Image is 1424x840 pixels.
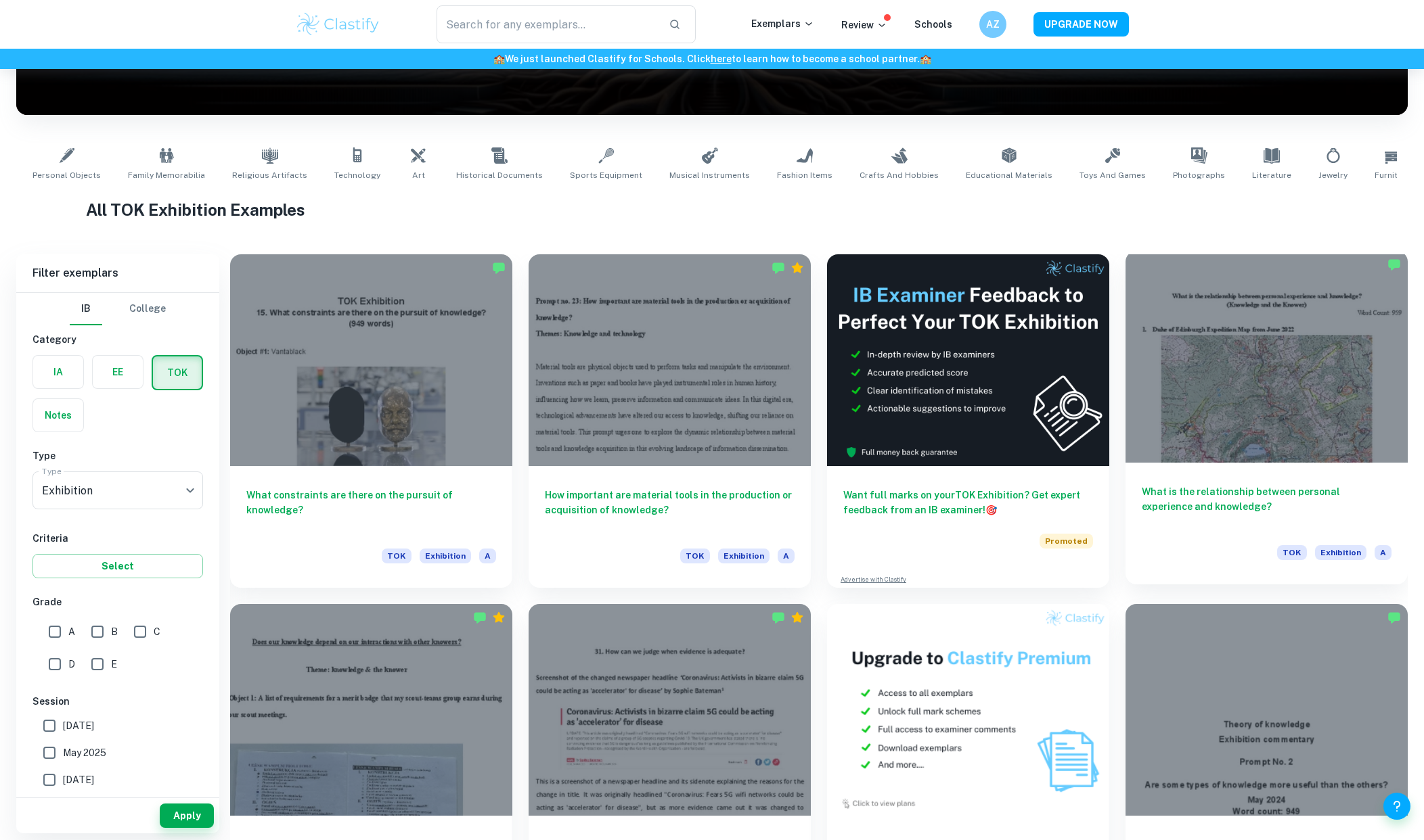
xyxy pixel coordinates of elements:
button: IA [33,356,83,388]
span: Literature [1252,169,1291,181]
a: Schools [914,19,952,30]
span: A [1375,545,1392,560]
button: Select [32,554,203,578]
h6: Filter exemplars [16,254,219,292]
h1: All TOK Exhibition Examples [86,197,1338,222]
a: Advertise with Clastify [841,575,906,584]
img: Marked [492,261,506,275]
span: TOK [382,549,411,563]
span: A [778,549,795,563]
button: Apply [160,803,214,828]
button: Notes [33,399,83,431]
span: Exhibition [718,549,770,563]
button: EE [93,356,143,388]
span: B [111,624,118,639]
span: 🏫 [493,53,505,64]
a: here [711,53,732,64]
span: Jewelry [1318,169,1348,181]
span: Family Memorabilia [128,169,205,181]
span: Fashion Items [777,169,832,181]
span: TOK [1277,545,1307,560]
span: 🎯 [985,505,997,515]
span: A [68,624,75,639]
span: [DATE] [63,772,94,787]
a: Want full marks on yourTOK Exhibition? Get expert feedback from an IB examiner!PromotedAdvertise ... [827,254,1109,588]
span: Art [412,169,425,181]
p: Review [841,18,887,32]
span: TOK [680,549,710,563]
span: 🏫 [920,53,931,64]
span: A [479,549,496,563]
div: Filter type choice [70,293,166,325]
h6: What is the relationship between personal experience and knowledge? [1142,484,1392,529]
span: Personal Objects [32,169,101,181]
span: Technology [334,169,380,181]
img: Marked [772,611,785,624]
img: Marked [473,611,487,624]
h6: Criteria [32,531,203,546]
span: Toys and Games [1080,169,1146,181]
span: Furniture [1375,169,1410,181]
span: E [111,657,117,672]
img: Thumbnail [827,604,1109,816]
div: Premium [791,611,804,624]
h6: Session [32,694,203,709]
span: May 2025 [63,745,106,760]
label: Type [42,465,62,477]
h6: How important are material tools in the production or acquisition of knowledge? [545,488,795,532]
span: D [68,657,75,672]
div: Premium [791,261,804,275]
span: Musical Instruments [669,169,750,181]
h6: We just launched Clastify for Schools. Click to learn how to become a school partner. [3,51,1421,66]
span: Exhibition [1315,545,1366,560]
span: C [154,624,160,639]
img: Thumbnail [827,254,1109,466]
h6: Category [32,332,203,347]
span: Educational Materials [966,169,1052,181]
span: Promoted [1040,534,1093,549]
h6: What constraints are there on the pursuit of knowledge? [246,488,496,532]
div: Premium [492,611,506,624]
h6: Type [32,448,203,463]
button: AZ [979,11,1006,38]
a: What constraints are there on the pursuit of knowledge?TOKExhibitionA [230,254,512,588]
button: Help and Feedback [1383,793,1410,820]
img: Marked [1387,258,1401,271]
div: Exhibition [32,471,203,509]
span: [DATE] [63,718,94,733]
img: Marked [772,261,785,275]
span: Exhibition [420,549,471,563]
span: Photographs [1173,169,1225,181]
span: Sports Equipment [570,169,642,181]
span: Historical Documents [456,169,543,181]
button: IB [70,293,102,325]
a: How important are material tools in the production or acquisition of knowledge?TOKExhibitionA [529,254,811,588]
img: Marked [1387,611,1401,624]
button: TOK [153,356,202,389]
a: What is the relationship between personal experience and knowledge?TOKExhibitionA [1126,254,1408,588]
button: UPGRADE NOW [1033,12,1129,37]
button: College [129,293,166,325]
input: Search for any exemplars... [437,5,658,43]
h6: Want full marks on your TOK Exhibition ? Get expert feedback from an IB examiner! [843,488,1093,517]
span: Crafts and Hobbies [860,169,939,181]
span: Religious Artifacts [232,169,307,181]
img: Clastify logo [295,11,381,38]
h6: Grade [32,594,203,609]
h6: AZ [985,17,1001,32]
p: Exemplars [751,16,814,31]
